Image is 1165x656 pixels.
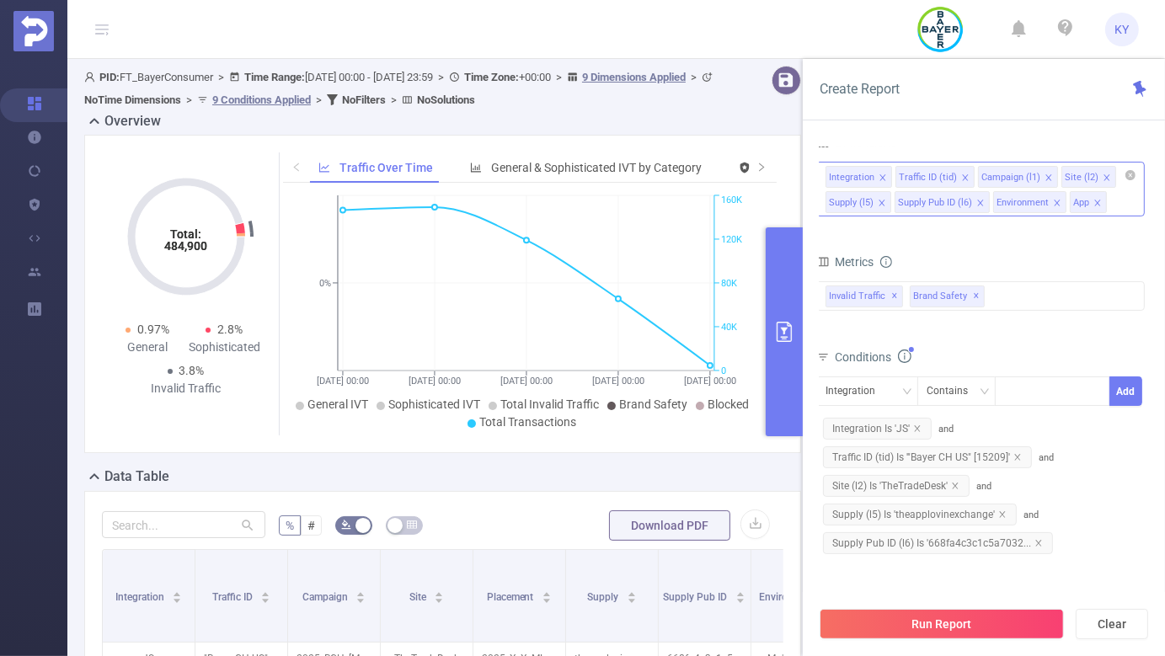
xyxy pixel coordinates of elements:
[435,596,444,601] i: icon: caret-down
[172,589,182,600] div: Sort
[910,285,985,307] span: Brand Safety
[13,11,54,51] img: Protected Media
[1115,13,1130,46] span: KY
[829,192,874,214] div: Supply (l5)
[261,589,270,595] i: icon: caret-up
[84,71,717,106] span: FT_BayerConsumer [DATE] 00:00 - [DATE] 23:59 +00:00
[244,71,305,83] b: Time Range:
[927,377,980,405] div: Contains
[1070,191,1107,213] li: App
[823,446,1032,468] span: Traffic ID (tid) Is '"Bayer CH US" [15209]'
[721,365,726,376] tspan: 0
[302,591,350,603] span: Campaign
[260,589,270,600] div: Sort
[341,520,351,530] i: icon: bg-colors
[684,376,736,387] tspan: [DATE] 00:00
[816,509,1060,549] span: and
[319,278,331,289] tspan: 0%
[356,596,366,601] i: icon: caret-down
[1013,453,1022,461] i: icon: close
[835,350,911,364] span: Conditions
[109,339,186,356] div: General
[619,397,687,411] span: Brand Safety
[829,167,874,189] div: Integration
[820,81,900,97] span: Create Report
[816,452,1054,492] span: and
[951,482,959,490] i: icon: close
[500,397,599,411] span: Total Invalid Traffic
[217,323,243,336] span: 2.8%
[147,380,225,397] div: Invalid Traffic
[826,166,892,188] li: Integration
[1076,609,1148,639] button: Clear
[356,589,366,595] i: icon: caret-up
[181,93,197,106] span: >
[291,162,302,172] i: icon: left
[339,161,433,174] span: Traffic Over Time
[736,596,745,601] i: icon: caret-down
[186,339,264,356] div: Sophisticated
[479,415,576,429] span: Total Transactions
[592,376,644,387] tspan: [DATE] 00:00
[708,397,749,411] span: Blocked
[551,71,567,83] span: >
[582,71,686,83] u: 9 Dimensions Applied
[997,192,1049,214] div: Environment
[342,93,386,106] b: No Filters
[973,286,980,307] span: ✕
[826,191,891,213] li: Supply (l5)
[99,71,120,83] b: PID:
[104,111,161,131] h2: Overview
[386,93,402,106] span: >
[1061,166,1116,188] li: Site (l2)
[470,162,482,173] i: icon: bar-chart
[417,93,475,106] b: No Solutions
[980,387,990,398] i: icon: down
[164,239,207,253] tspan: 484,900
[409,591,429,603] span: Site
[542,589,552,600] div: Sort
[388,397,480,411] span: Sophisticated IVT
[976,199,985,209] i: icon: close
[84,72,99,83] i: icon: user
[213,71,229,83] span: >
[434,589,444,600] div: Sort
[464,71,519,83] b: Time Zone:
[898,349,911,363] i: icon: info-circle
[1093,199,1102,209] i: icon: close
[170,227,201,241] tspan: Total:
[816,255,874,269] span: Metrics
[307,397,368,411] span: General IVT
[686,71,702,83] span: >
[173,589,182,595] i: icon: caret-up
[311,93,327,106] span: >
[1073,192,1089,214] div: App
[409,376,461,387] tspan: [DATE] 00:00
[895,166,975,188] li: Traffic ID (tid)
[433,71,449,83] span: >
[500,376,553,387] tspan: [DATE] 00:00
[760,591,820,603] span: Environment
[1103,173,1111,184] i: icon: close
[435,589,444,595] i: icon: caret-up
[542,589,552,595] i: icon: caret-up
[407,520,417,530] i: icon: table
[627,596,636,601] i: icon: caret-down
[823,418,932,440] span: Integration Is 'JS'
[823,475,970,497] span: Site (l2) Is 'TheTradeDesk'
[899,167,957,189] div: Traffic ID (tid)
[179,364,205,377] span: 3.8%
[721,278,737,289] tspan: 80K
[891,286,898,307] span: ✕
[721,322,737,333] tspan: 40K
[542,596,552,601] i: icon: caret-down
[317,376,369,387] tspan: [DATE] 00:00
[816,424,1039,463] span: and
[902,387,912,398] i: icon: down
[212,591,255,603] span: Traffic ID
[115,591,167,603] span: Integration
[736,589,745,595] i: icon: caret-up
[261,596,270,601] i: icon: caret-down
[826,377,887,405] div: Integration
[898,192,972,214] div: Supply Pub ID (l6)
